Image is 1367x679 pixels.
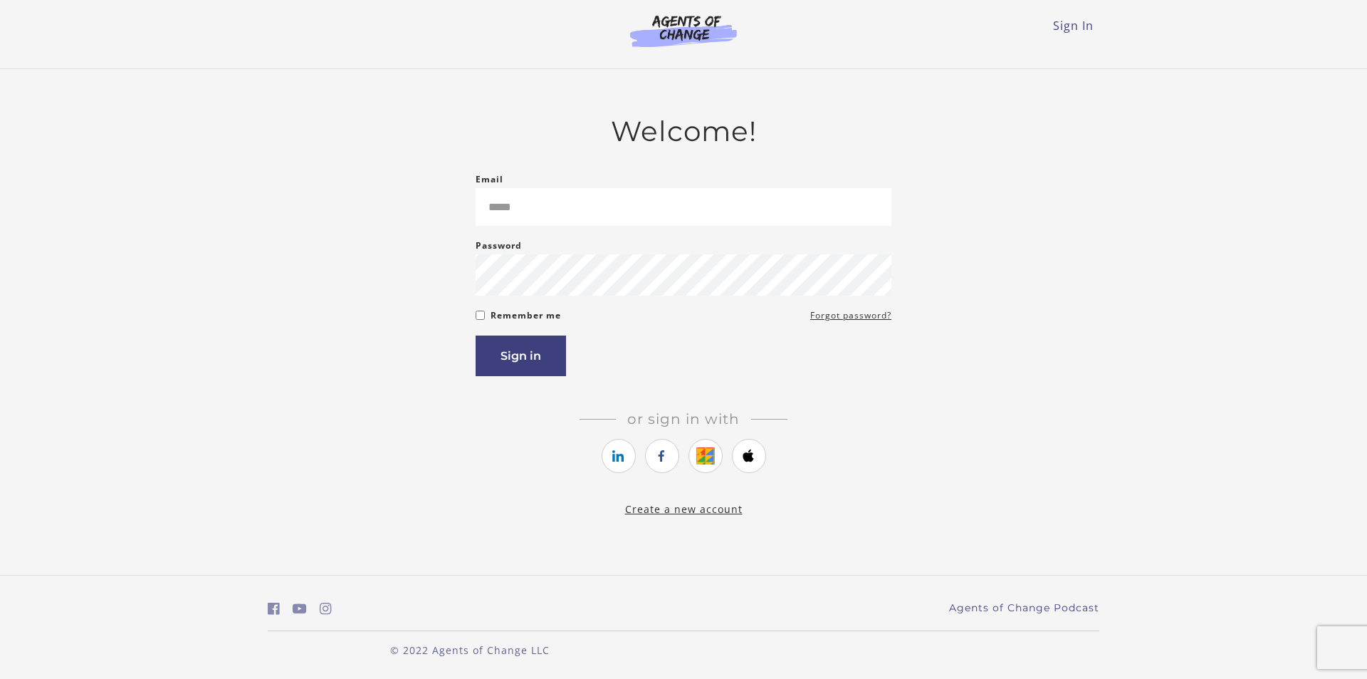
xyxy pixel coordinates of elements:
[476,171,503,188] label: Email
[293,598,307,619] a: https://www.youtube.com/c/AgentsofChangeTestPrepbyMeaganMitchell (Open in a new window)
[616,410,751,427] span: Or sign in with
[268,643,672,658] p: © 2022 Agents of Change LLC
[949,601,1099,616] a: Agents of Change Podcast
[476,237,522,254] label: Password
[645,439,679,473] a: https://courses.thinkific.com/users/auth/facebook?ss%5Breferral%5D=&ss%5Buser_return_to%5D=&ss%5B...
[491,307,561,324] label: Remember me
[602,439,636,473] a: https://courses.thinkific.com/users/auth/linkedin?ss%5Breferral%5D=&ss%5Buser_return_to%5D=&ss%5B...
[476,115,891,148] h2: Welcome!
[688,439,723,473] a: https://courses.thinkific.com/users/auth/google?ss%5Breferral%5D=&ss%5Buser_return_to%5D=&ss%5Bvi...
[476,336,566,376] button: Sign in
[320,598,332,619] a: https://www.instagram.com/agentsofchangeprep/ (Open in a new window)
[732,439,766,473] a: https://courses.thinkific.com/users/auth/apple?ss%5Breferral%5D=&ss%5Buser_return_to%5D=&ss%5Bvis...
[268,602,280,616] i: https://www.facebook.com/groups/aswbtestprep (Open in a new window)
[615,14,752,47] img: Agents of Change Logo
[810,307,891,324] a: Forgot password?
[625,502,743,516] a: Create a new account
[268,598,280,619] a: https://www.facebook.com/groups/aswbtestprep (Open in a new window)
[1053,18,1094,33] a: Sign In
[320,602,332,616] i: https://www.instagram.com/agentsofchangeprep/ (Open in a new window)
[293,602,307,616] i: https://www.youtube.com/c/AgentsofChangeTestPrepbyMeaganMitchell (Open in a new window)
